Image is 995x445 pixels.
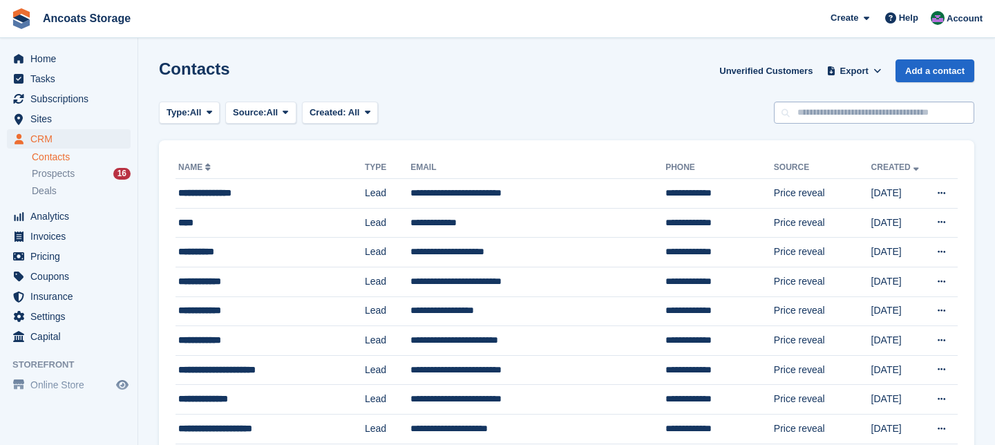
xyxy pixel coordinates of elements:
[30,207,113,226] span: Analytics
[32,167,131,181] a: Prospects 16
[30,247,113,266] span: Pricing
[871,238,927,267] td: [DATE]
[7,247,131,266] a: menu
[365,414,410,444] td: Lead
[167,106,190,120] span: Type:
[30,89,113,108] span: Subscriptions
[871,162,922,172] a: Created
[665,157,774,179] th: Phone
[114,377,131,393] a: Preview store
[267,106,278,120] span: All
[365,296,410,326] td: Lead
[302,102,378,124] button: Created: All
[365,238,410,267] td: Lead
[871,296,927,326] td: [DATE]
[30,49,113,68] span: Home
[7,129,131,149] a: menu
[30,287,113,306] span: Insurance
[7,287,131,306] a: menu
[233,106,266,120] span: Source:
[714,59,818,82] a: Unverified Customers
[30,375,113,395] span: Online Store
[190,106,202,120] span: All
[365,326,410,356] td: Lead
[774,157,871,179] th: Source
[7,89,131,108] a: menu
[774,296,871,326] td: Price reveal
[7,49,131,68] a: menu
[32,167,75,180] span: Prospects
[30,307,113,326] span: Settings
[7,69,131,88] a: menu
[871,385,927,415] td: [DATE]
[30,327,113,346] span: Capital
[159,59,230,78] h1: Contacts
[178,162,214,172] a: Name
[895,59,974,82] a: Add a contact
[871,326,927,356] td: [DATE]
[824,59,884,82] button: Export
[774,238,871,267] td: Price reveal
[871,414,927,444] td: [DATE]
[30,109,113,129] span: Sites
[871,355,927,385] td: [DATE]
[7,267,131,286] a: menu
[7,207,131,226] a: menu
[30,69,113,88] span: Tasks
[774,385,871,415] td: Price reveal
[32,184,131,198] a: Deals
[30,129,113,149] span: CRM
[159,102,220,124] button: Type: All
[365,267,410,296] td: Lead
[831,11,858,25] span: Create
[11,8,32,29] img: stora-icon-8386f47178a22dfd0bd8f6a31ec36ba5ce8667c1dd55bd0f319d3a0aa187defe.svg
[871,267,927,296] td: [DATE]
[32,151,131,164] a: Contacts
[37,7,136,30] a: Ancoats Storage
[310,107,346,117] span: Created:
[774,179,871,209] td: Price reveal
[225,102,296,124] button: Source: All
[30,227,113,246] span: Invoices
[774,326,871,356] td: Price reveal
[365,355,410,385] td: Lead
[774,355,871,385] td: Price reveal
[774,208,871,238] td: Price reveal
[871,179,927,209] td: [DATE]
[32,184,57,198] span: Deals
[947,12,983,26] span: Account
[7,307,131,326] a: menu
[365,157,410,179] th: Type
[774,414,871,444] td: Price reveal
[7,375,131,395] a: menu
[7,227,131,246] a: menu
[871,208,927,238] td: [DATE]
[365,208,410,238] td: Lead
[899,11,918,25] span: Help
[365,179,410,209] td: Lead
[840,64,869,78] span: Export
[410,157,665,179] th: Email
[113,168,131,180] div: 16
[365,385,410,415] td: Lead
[348,107,360,117] span: All
[12,358,138,372] span: Storefront
[774,267,871,296] td: Price reveal
[7,109,131,129] a: menu
[7,327,131,346] a: menu
[30,267,113,286] span: Coupons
